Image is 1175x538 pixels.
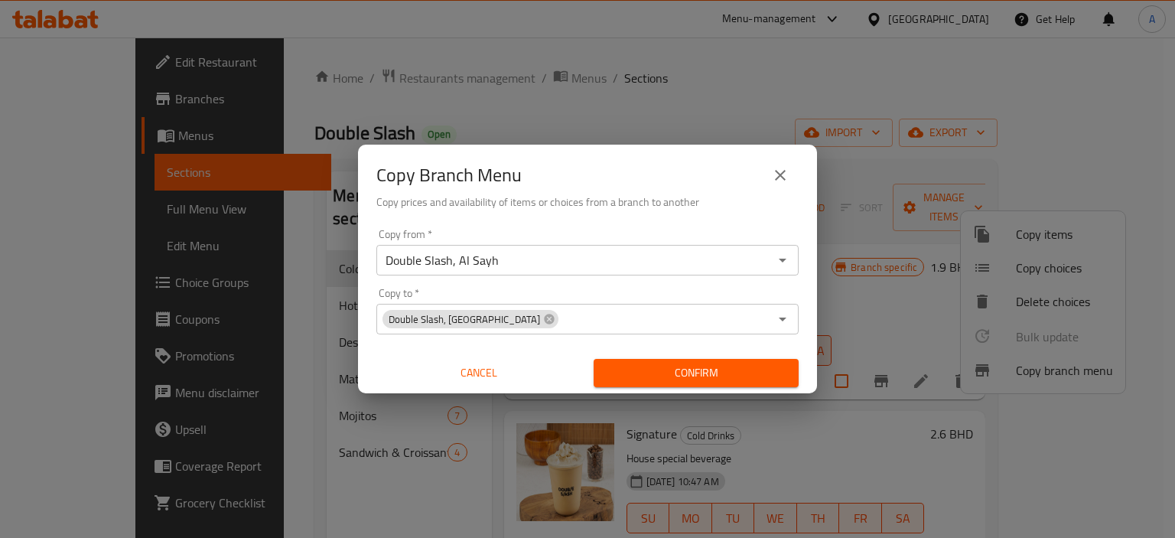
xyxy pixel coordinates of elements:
div: Double Slash, [GEOGRAPHIC_DATA] [382,310,558,328]
span: Double Slash, [GEOGRAPHIC_DATA] [382,312,546,327]
h2: Copy Branch Menu [376,163,522,187]
button: close [762,157,799,194]
h6: Copy prices and availability of items or choices from a branch to another [376,194,799,210]
button: Confirm [594,359,799,387]
button: Open [772,249,793,271]
span: Confirm [606,364,786,383]
button: Cancel [376,359,581,387]
button: Open [772,308,793,330]
span: Cancel [382,364,575,383]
